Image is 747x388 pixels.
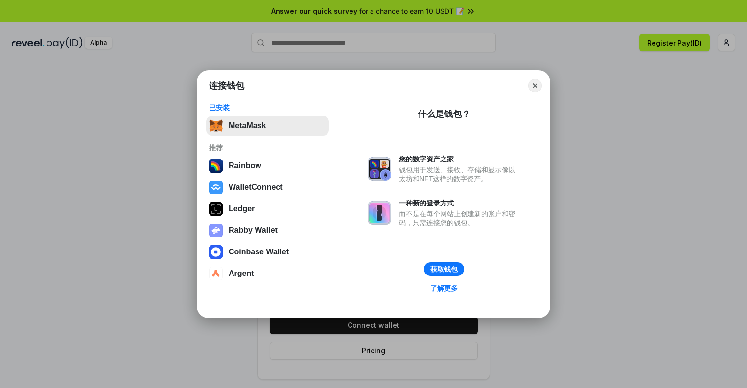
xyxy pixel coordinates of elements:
button: Rabby Wallet [206,221,329,240]
div: 推荐 [209,143,326,152]
img: svg+xml,%3Csvg%20width%3D%2228%22%20height%3D%2228%22%20viewBox%3D%220%200%2028%2028%22%20fill%3D... [209,245,223,259]
div: 获取钱包 [430,265,458,274]
div: Rabby Wallet [229,226,278,235]
div: 而不是在每个网站上创建新的账户和密码，只需连接您的钱包。 [399,209,520,227]
div: Rainbow [229,161,261,170]
div: 钱包用于发送、接收、存储和显示像以太坊和NFT这样的数字资产。 [399,165,520,183]
img: svg+xml,%3Csvg%20xmlns%3D%22http%3A%2F%2Fwww.w3.org%2F2000%2Fsvg%22%20width%3D%2228%22%20height%3... [209,202,223,216]
div: Coinbase Wallet [229,248,289,256]
button: MetaMask [206,116,329,136]
button: Coinbase Wallet [206,242,329,262]
div: 什么是钱包？ [418,108,470,120]
img: svg+xml,%3Csvg%20width%3D%22120%22%20height%3D%22120%22%20viewBox%3D%220%200%20120%20120%22%20fil... [209,159,223,173]
div: Argent [229,269,254,278]
img: svg+xml,%3Csvg%20fill%3D%22none%22%20height%3D%2233%22%20viewBox%3D%220%200%2035%2033%22%20width%... [209,119,223,133]
img: svg+xml,%3Csvg%20width%3D%2228%22%20height%3D%2228%22%20viewBox%3D%220%200%2028%2028%22%20fill%3D... [209,267,223,280]
img: svg+xml,%3Csvg%20width%3D%2228%22%20height%3D%2228%22%20viewBox%3D%220%200%2028%2028%22%20fill%3D... [209,181,223,194]
div: 您的数字资产之家 [399,155,520,163]
button: WalletConnect [206,178,329,197]
img: svg+xml,%3Csvg%20xmlns%3D%22http%3A%2F%2Fwww.w3.org%2F2000%2Fsvg%22%20fill%3D%22none%22%20viewBox... [368,201,391,225]
h1: 连接钱包 [209,80,244,91]
img: svg+xml,%3Csvg%20xmlns%3D%22http%3A%2F%2Fwww.w3.org%2F2000%2Fsvg%22%20fill%3D%22none%22%20viewBox... [368,157,391,181]
button: Rainbow [206,156,329,176]
div: 了解更多 [430,284,458,293]
div: Ledger [229,205,255,213]
button: Ledger [206,199,329,219]
a: 了解更多 [424,282,464,295]
button: Close [528,79,542,92]
div: MetaMask [229,121,266,130]
button: 获取钱包 [424,262,464,276]
img: svg+xml,%3Csvg%20xmlns%3D%22http%3A%2F%2Fwww.w3.org%2F2000%2Fsvg%22%20fill%3D%22none%22%20viewBox... [209,224,223,237]
div: WalletConnect [229,183,283,192]
div: 已安装 [209,103,326,112]
div: 一种新的登录方式 [399,199,520,207]
button: Argent [206,264,329,283]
